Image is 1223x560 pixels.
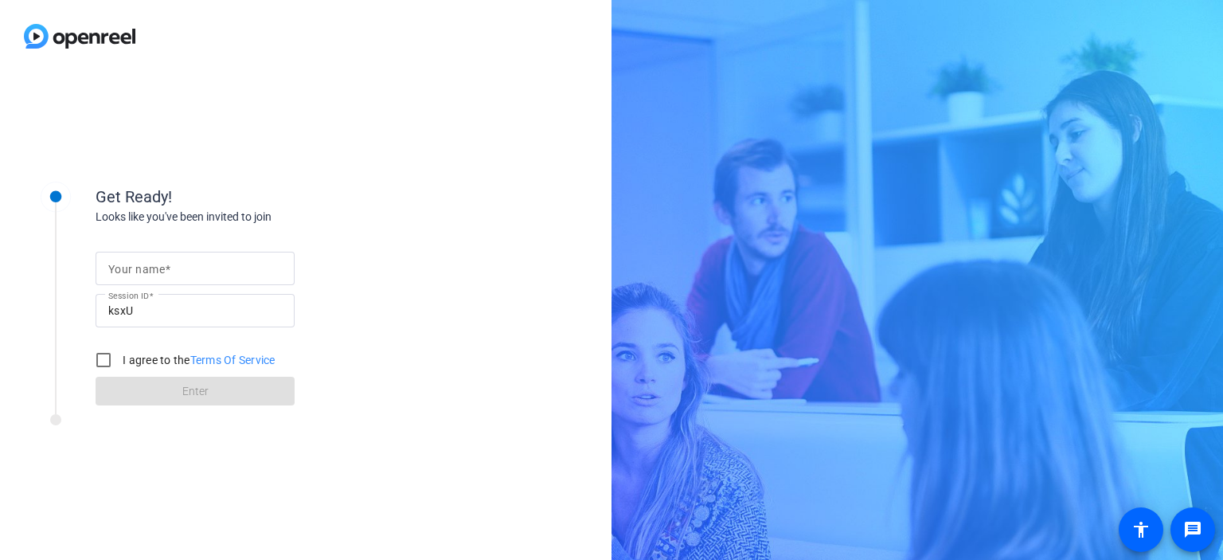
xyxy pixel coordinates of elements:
[96,209,414,225] div: Looks like you've been invited to join
[190,354,275,366] a: Terms Of Service
[1183,520,1202,539] mat-icon: message
[1131,520,1151,539] mat-icon: accessibility
[96,185,414,209] div: Get Ready!
[108,291,149,300] mat-label: Session ID
[108,263,165,276] mat-label: Your name
[119,352,275,368] label: I agree to the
